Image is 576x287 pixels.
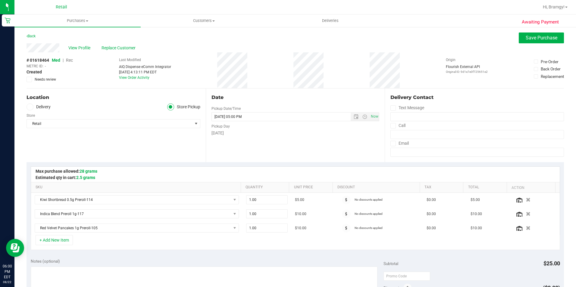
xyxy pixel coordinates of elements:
[63,58,64,63] span: |
[193,119,200,128] span: select
[102,45,138,51] span: Replace Customer
[246,224,287,232] input: 1.00
[427,197,436,203] span: $0.00
[446,64,488,74] div: Flourish External API
[6,239,24,257] iframe: Resource center
[294,185,330,190] a: Unit Price
[295,225,306,231] span: $10.00
[3,280,12,284] p: 08/22
[35,210,231,218] span: Indica Blend Preroll 1g-117
[390,112,564,121] input: Format: (999) 999-9999
[211,106,241,111] label: Pickup Date/Time
[295,211,306,217] span: $10.00
[14,14,141,27] a: Purchases
[31,259,60,264] span: Notes (optional)
[446,57,455,63] label: Origin
[541,59,559,65] div: Pre-Order
[541,73,564,79] div: Replacement
[246,185,287,190] a: Quantity
[355,212,383,215] span: No discounts applied
[383,272,430,281] input: Promo Code
[14,18,141,23] span: Purchases
[52,58,60,63] span: Med
[355,226,383,230] span: No discounts applied
[68,45,92,51] span: View Profile
[119,57,141,63] label: Last Modified
[56,5,67,10] span: Retail
[267,14,393,27] a: Deliveries
[119,69,171,75] div: [DATE] 4:13:11 PM EDT
[471,225,482,231] span: $10.00
[383,261,398,266] span: Subtotal
[119,76,149,80] a: View Order Activity
[543,260,560,267] span: $25.00
[390,94,564,101] div: Delivery Contact
[351,114,361,119] span: Open the date view
[80,169,97,174] span: 28 grams
[27,94,200,101] div: Location
[471,197,480,203] span: $5.00
[427,211,436,217] span: $0.00
[35,224,239,233] span: NO DATA FOUND
[36,169,97,174] span: Max purchase allowed:
[246,196,287,204] input: 1.00
[211,130,380,136] div: [DATE]
[390,121,405,130] label: Call
[246,210,287,218] input: 1.00
[45,63,46,69] span: -
[337,185,417,190] a: Discount
[471,211,482,217] span: $10.00
[427,225,436,231] span: $0.00
[27,63,43,69] span: METRC ID:
[27,113,35,118] label: Store
[141,14,267,27] a: Customers
[3,264,12,280] p: 06:00 PM EDT
[355,198,383,201] span: No discounts applied
[35,196,231,204] span: Kiwi Shortbread 0.5g Preroll-114
[27,57,49,63] span: # 01618464
[27,103,51,110] label: Delivery
[507,182,555,193] th: Action
[27,69,42,75] span: Created
[390,103,424,112] label: Text Message
[36,235,73,245] button: + Add New Item
[35,209,239,218] span: NO DATA FOUND
[119,64,171,69] div: AIQ Dispense eComm Integrator
[526,35,557,41] span: Save Purchase
[76,175,95,180] span: 2.5 grams
[27,119,193,128] span: Retail
[468,185,505,190] a: Total
[314,18,347,23] span: Deliveries
[211,124,230,129] label: Pickup Day
[543,5,565,9] span: Hi, Bramgy!
[167,103,200,110] label: Store Pickup
[446,69,488,74] p: Original ID: 9d1e7e0f725651e2
[390,139,409,148] label: Email
[36,175,95,180] span: Estimated qty in cart:
[522,19,559,26] span: Awaiting Payment
[211,94,380,101] div: Date
[36,185,238,190] a: SKU
[295,197,304,203] span: $5.00
[541,66,561,72] div: Back Order
[5,17,11,23] inline-svg: Retail
[35,224,231,232] span: Red Velvet Pancakes 1g Preroll-105
[424,185,461,190] a: Tax
[27,34,36,38] a: Back
[35,195,239,204] span: NO DATA FOUND
[35,77,56,82] span: Needs review
[519,32,564,43] button: Save Purchase
[66,58,73,63] span: Rec
[390,130,564,139] input: Format: (999) 999-9999
[141,18,267,23] span: Customers
[360,114,370,119] span: Open the time view
[369,112,380,121] span: Set Current date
